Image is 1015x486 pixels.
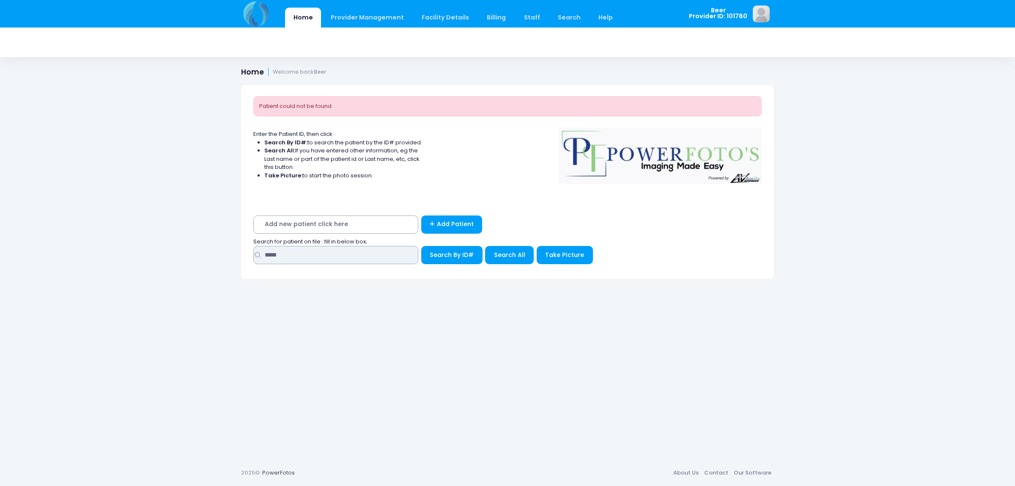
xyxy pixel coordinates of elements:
[753,6,770,22] img: image
[273,69,326,75] small: Welcome back
[670,465,701,480] a: About Us
[554,122,766,185] img: Logo
[421,246,483,264] button: Search By ID#
[253,215,418,234] span: Add new patient click here
[485,246,534,264] button: Search All
[549,8,589,28] a: Search
[414,8,477,28] a: Facility Details
[264,171,422,180] li: to start the photo session.
[241,469,260,477] span: 2025©
[731,465,774,480] a: Our Software
[241,68,326,77] h1: Home
[264,138,307,146] strong: Search By ID#:
[264,138,422,147] li: to search the patient by the ID# provided.
[322,8,412,28] a: Provider Management
[264,171,302,179] strong: Take Picture:
[545,251,584,259] span: Take Picture
[430,251,474,259] span: Search By ID#
[590,8,621,28] a: Help
[494,251,525,259] span: Search All
[701,465,731,480] a: Contact
[285,8,321,28] a: Home
[253,237,367,246] span: Search for patient on file : fill in below box;
[689,7,747,19] span: Beer Provider ID: 101780
[262,469,295,477] a: PowerFotos
[253,130,332,138] span: Enter the Patient ID, then click
[537,246,593,264] button: Take Picture
[421,215,483,234] a: Add Patient
[253,96,762,116] div: Patient could not be found.
[264,146,295,155] strong: Search All:
[314,68,326,75] strong: Beer
[479,8,514,28] a: Billing
[264,146,422,171] li: If you have entered other information, eg the Last name or part of the patient id or Last name, e...
[516,8,548,28] a: Staff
